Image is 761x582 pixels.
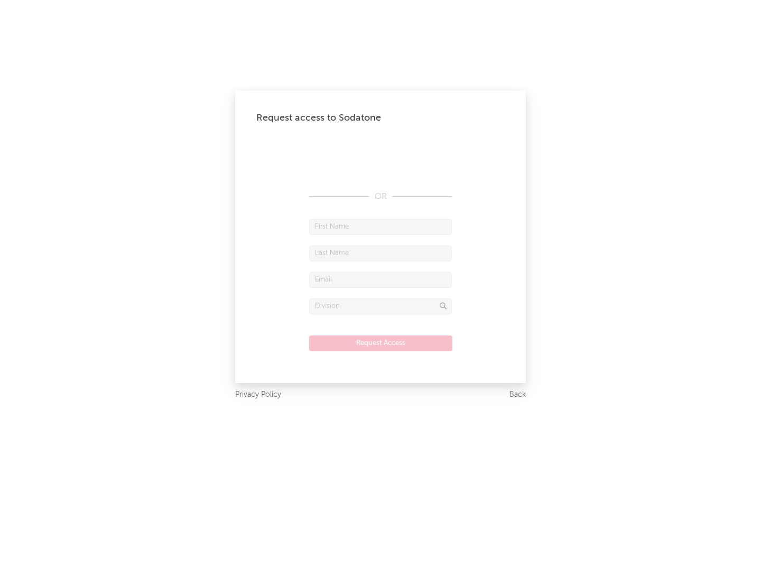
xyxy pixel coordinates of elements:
input: First Name [309,219,452,235]
input: Email [309,272,452,288]
a: Back [509,388,526,402]
a: Privacy Policy [235,388,281,402]
div: OR [309,190,452,203]
button: Request Access [309,335,452,351]
input: Division [309,298,452,314]
div: Request access to Sodatone [256,112,505,124]
input: Last Name [309,245,452,261]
